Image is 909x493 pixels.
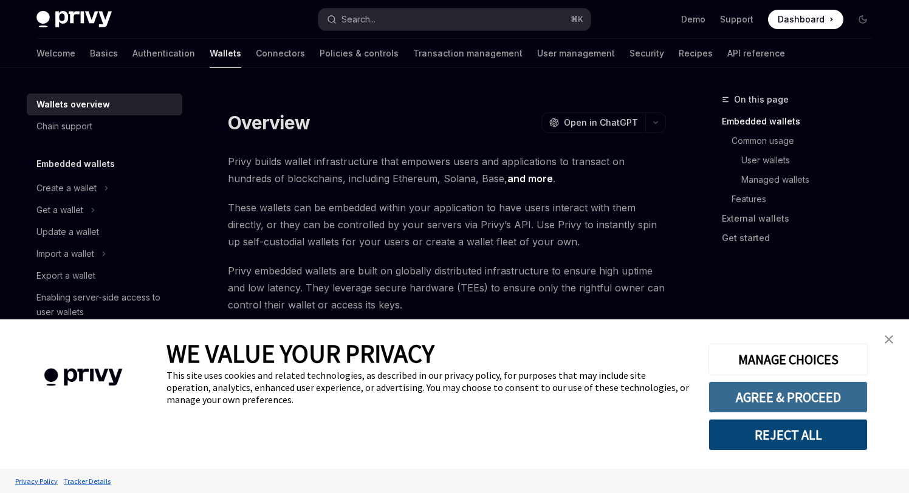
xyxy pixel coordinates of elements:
[679,39,713,68] a: Recipes
[320,39,399,68] a: Policies & controls
[708,344,868,375] button: MANAGE CHOICES
[885,335,893,344] img: close banner
[228,199,666,250] span: These wallets can be embedded within your application to have users interact with them directly, ...
[722,189,882,209] a: Features
[318,8,591,30] button: Search...⌘K
[708,381,868,413] button: AGREE & PROCEED
[166,338,434,369] span: WE VALUE YOUR PRIVACY
[36,203,83,217] div: Get a wallet
[720,13,753,25] a: Support
[27,115,182,137] a: Chain support
[722,131,882,151] a: Common usage
[36,97,110,112] div: Wallets overview
[36,11,112,28] img: dark logo
[708,419,868,450] button: REJECT ALL
[413,39,523,68] a: Transaction management
[36,246,94,261] div: Import a wallet
[722,151,882,170] a: User wallets
[722,228,882,248] a: Get started
[132,39,195,68] a: Authentication
[341,12,376,27] div: Search...
[768,10,843,29] a: Dashboard
[27,221,182,243] a: Update a wallet
[507,172,553,185] a: and more
[27,177,182,199] button: Create a wallet
[228,112,310,134] h1: Overview
[541,112,645,133] button: Open in ChatGPT
[722,209,882,228] a: External wallets
[36,290,175,319] div: Enabling server-side access to user wallets
[853,10,873,29] button: Toggle dark mode
[36,268,95,283] div: Export a wallet
[36,39,75,68] a: Welcome
[36,119,92,134] div: Chain support
[210,39,241,68] a: Wallets
[228,153,666,187] span: Privy builds wallet infrastructure that empowers users and applications to transact on hundreds o...
[36,181,97,195] div: Create a wallet
[36,157,115,171] h5: Embedded wallets
[722,112,882,131] a: Embedded wallets
[61,471,114,492] a: Tracker Details
[166,369,690,406] div: This site uses cookies and related technologies, as described in our privacy policy, for purposes...
[877,327,901,352] a: close banner
[681,13,705,25] a: Demo
[734,92,789,107] span: On this page
[27,93,182,115] a: Wallets overview
[90,39,118,68] a: Basics
[629,39,664,68] a: Security
[256,39,305,68] a: Connectors
[778,13,825,25] span: Dashboard
[27,199,182,221] button: Get a wallet
[12,471,61,492] a: Privacy Policy
[27,287,182,323] a: Enabling server-side access to user wallets
[564,117,638,129] span: Open in ChatGPT
[727,39,785,68] a: API reference
[537,39,615,68] a: User management
[27,243,182,265] button: Import a wallet
[27,265,182,287] a: Export a wallet
[36,225,99,239] div: Update a wallet
[722,170,882,189] a: Managed wallets
[228,262,666,313] span: Privy embedded wallets are built on globally distributed infrastructure to ensure high uptime and...
[571,15,583,24] span: ⌘ K
[18,351,148,404] img: company logo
